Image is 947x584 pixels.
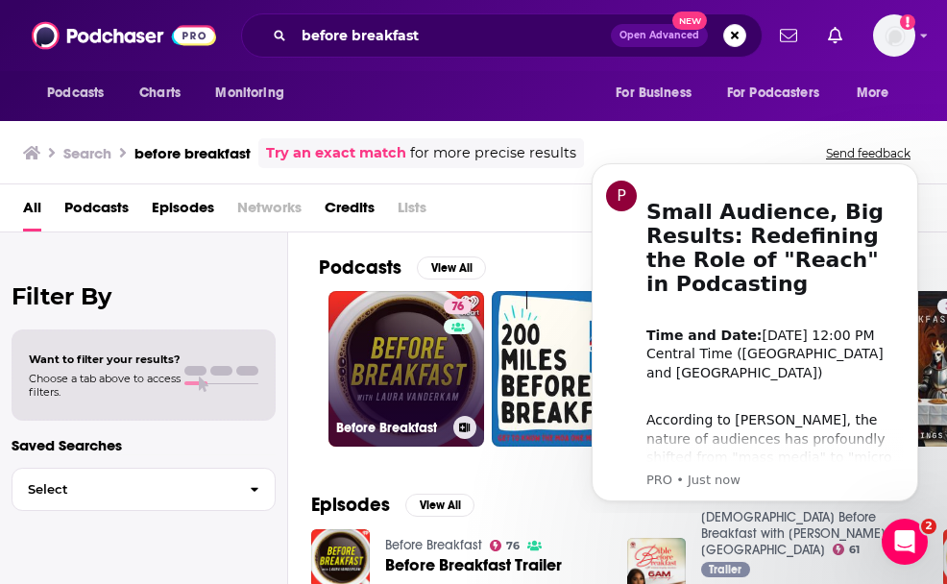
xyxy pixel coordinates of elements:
img: User Profile [873,14,915,57]
span: for more precise results [410,142,576,164]
span: 76 [506,542,520,550]
h3: Before Breakfast [336,420,446,436]
a: All [23,192,41,231]
a: Bible Before Breakfast with Mildred Kingsley-Okonkwo [701,509,886,558]
button: Select [12,468,276,511]
a: Show notifications dropdown [820,19,850,52]
a: Try an exact match [266,142,406,164]
a: Charts [127,75,192,111]
iframe: Intercom notifications message [563,146,947,513]
span: Choose a tab above to access filters. [29,372,181,399]
span: Charts [139,80,181,107]
span: Select [12,483,234,496]
span: For Podcasters [727,80,819,107]
button: View All [405,494,474,517]
span: Podcasts [47,80,104,107]
span: 76 [451,298,464,317]
svg: Add a profile image [900,14,915,30]
a: 45 [492,291,647,447]
h3: Search [63,144,111,162]
a: EpisodesView All [311,493,474,517]
iframe: Intercom live chat [882,519,928,565]
a: Before Breakfast [385,537,482,553]
span: Networks [237,192,302,231]
a: 76 [444,299,472,314]
span: Want to filter your results? [29,353,181,366]
span: Open Advanced [619,31,699,40]
button: open menu [602,75,716,111]
a: Credits [325,192,375,231]
button: Show profile menu [873,14,915,57]
h3: before breakfast [134,144,251,162]
h2: Episodes [311,493,390,517]
button: open menu [843,75,913,111]
input: Search podcasts, credits, & more... [294,20,611,51]
button: Open AdvancedNew [611,24,708,47]
a: 61 [833,544,861,555]
button: open menu [34,75,129,111]
a: Before Breakfast Trailer [385,557,562,573]
a: 76Before Breakfast [328,291,484,447]
span: Logged in as juliahaav [873,14,915,57]
span: 61 [849,546,860,554]
span: More [857,80,889,107]
span: Trailer [709,564,741,575]
span: New [672,12,707,30]
button: open menu [202,75,308,111]
a: Podcasts [64,192,129,231]
a: 76 [490,540,521,551]
span: 2 [921,519,936,534]
img: Podchaser - Follow, Share and Rate Podcasts [32,17,216,54]
span: Monitoring [215,80,283,107]
button: open menu [715,75,847,111]
h2: Podcasts [319,255,401,280]
p: Saved Searches [12,436,276,454]
button: View All [417,256,486,280]
span: For Business [616,80,692,107]
div: Search podcasts, credits, & more... [241,13,763,58]
a: PodcastsView All [319,255,486,280]
span: Lists [398,192,426,231]
a: Episodes [152,192,214,231]
a: Show notifications dropdown [772,19,805,52]
h2: Filter By [12,282,276,310]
